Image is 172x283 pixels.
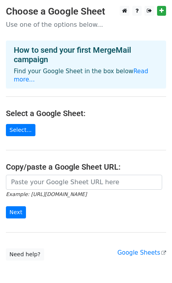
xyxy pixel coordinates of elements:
p: Use one of the options below... [6,20,166,29]
input: Next [6,206,26,218]
a: Need help? [6,248,44,261]
h3: Choose a Google Sheet [6,6,166,17]
h4: How to send your first MergeMail campaign [14,45,158,64]
a: Google Sheets [117,249,166,256]
h4: Copy/paste a Google Sheet URL: [6,162,166,172]
a: Read more... [14,68,148,83]
small: Example: [URL][DOMAIN_NAME] [6,191,87,197]
h4: Select a Google Sheet: [6,109,166,118]
input: Paste your Google Sheet URL here [6,175,162,190]
p: Find your Google Sheet in the box below [14,67,158,84]
a: Select... [6,124,35,136]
